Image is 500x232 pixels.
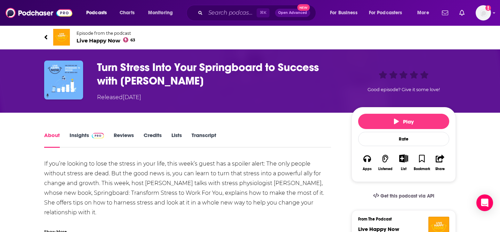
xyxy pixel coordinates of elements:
a: Show notifications dropdown [457,7,467,19]
span: Monitoring [148,8,173,18]
span: For Podcasters [369,8,402,18]
div: Released [DATE] [97,93,141,102]
a: Live Happy NowEpisode from the podcastLive Happy Now63 [44,29,250,46]
a: Show notifications dropdown [439,7,451,19]
img: Live Happy Now [53,29,70,46]
h1: Turn Stress Into Your Springboard to Success with Dr. Rebecca Heiss [97,61,340,88]
a: Get this podcast via API [368,187,440,205]
div: Search podcasts, credits, & more... [193,5,323,21]
button: open menu [143,7,182,18]
div: Open Intercom Messenger [476,194,493,211]
span: ⌘ K [257,8,269,17]
button: Listened [376,150,394,175]
span: New [297,4,310,11]
a: Charts [115,7,139,18]
span: Logged in as megcassidy [476,5,491,21]
span: Live Happy Now [76,37,135,44]
span: 63 [130,39,135,42]
img: Turn Stress Into Your Springboard to Success with Dr. Rebecca Heiss [44,61,83,99]
button: open menu [325,7,366,18]
span: Charts [120,8,135,18]
a: Reviews [114,132,134,148]
button: Open AdvancedNew [275,9,310,17]
img: Podchaser Pro [92,133,104,138]
button: open menu [81,7,116,18]
button: Play [358,114,449,129]
a: Credits [144,132,162,148]
a: Transcript [192,132,216,148]
button: open menu [364,7,412,18]
div: Share [435,167,445,171]
button: Show profile menu [476,5,491,21]
span: Open Advanced [278,11,307,15]
span: Podcasts [86,8,107,18]
span: For Business [330,8,357,18]
svg: Add a profile image [485,5,491,11]
div: Bookmark [414,167,430,171]
button: Bookmark [413,150,431,175]
div: List [401,167,406,171]
button: Apps [358,150,376,175]
span: Get this podcast via API [380,193,434,199]
a: InsightsPodchaser Pro [70,132,104,148]
h3: From The Podcast [358,217,444,222]
img: User Profile [476,5,491,21]
div: Rate [358,132,449,146]
span: More [417,8,429,18]
span: Episode from the podcast [76,31,135,36]
span: Good episode? Give it some love! [368,87,440,92]
button: Show More Button [396,154,411,162]
div: Listened [378,167,393,171]
span: Play [394,118,414,125]
a: Lists [171,132,182,148]
input: Search podcasts, credits, & more... [205,7,257,18]
button: open menu [412,7,438,18]
div: Show More ButtonList [395,150,413,175]
a: About [44,132,60,148]
div: Apps [363,167,372,171]
button: Share [431,150,449,175]
img: Podchaser - Follow, Share and Rate Podcasts [6,6,72,19]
